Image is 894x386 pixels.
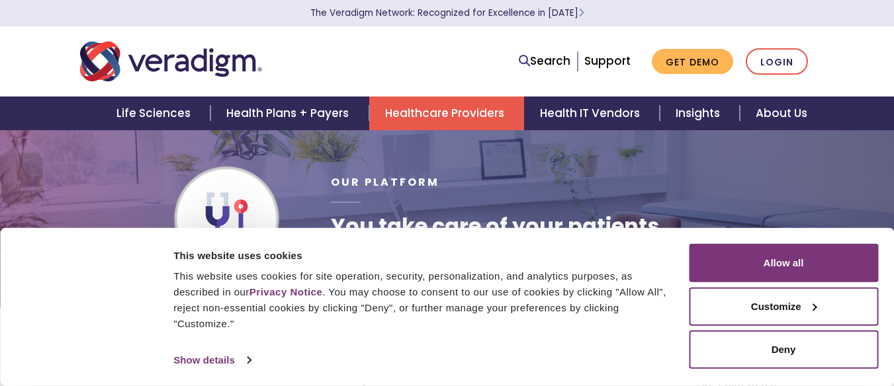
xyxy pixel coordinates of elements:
div: This website uses cookies [173,247,674,263]
a: The Veradigm Network: Recognized for Excellence in [DATE]Learn More [310,7,584,19]
a: Healthcare Providers [369,96,524,130]
h1: You take care of your patients, we take care of everything else. [331,213,674,264]
button: Customize [689,287,878,325]
a: Life Sciences [101,96,210,130]
a: Get Demo [652,49,733,75]
a: Insights [660,96,740,130]
span: Learn More [578,7,584,19]
a: Health Plans + Payers [210,96,369,130]
button: Allow all [689,244,878,282]
span: Our Platform [331,174,439,190]
button: Deny [689,330,878,369]
a: Show details [173,350,250,370]
img: Veradigm logo [80,40,262,83]
a: Privacy Notice [249,286,322,297]
a: Support [584,53,631,69]
div: This website uses cookies for site operation, security, personalization, and analytics purposes, ... [173,268,674,332]
a: Login [746,48,808,75]
a: Search [519,52,570,70]
a: About Us [740,96,823,130]
a: Health IT Vendors [524,96,660,130]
